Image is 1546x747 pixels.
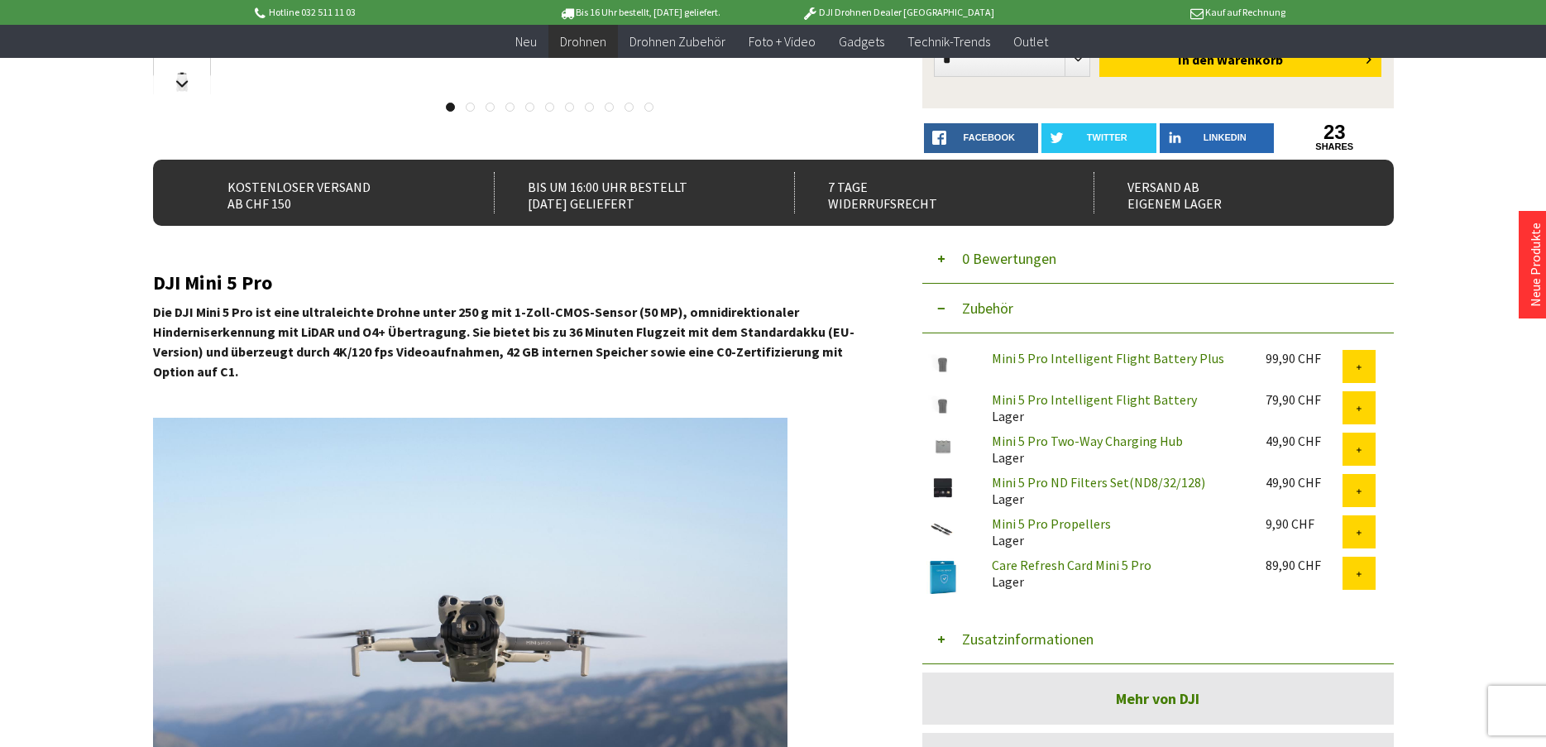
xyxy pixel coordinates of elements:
[992,433,1183,449] a: Mini 5 Pro Two-Way Charging Hub
[548,25,618,59] a: Drohnen
[979,391,1252,424] div: Lager
[629,33,725,50] span: Drohnen Zubehör
[922,515,964,543] img: Mini 5 Pro Propellers
[618,25,737,59] a: Drohnen Zubehör
[1266,433,1343,449] div: 49,90 CHF
[979,557,1252,590] div: Lager
[1013,33,1048,50] span: Outlet
[560,33,606,50] span: Drohnen
[922,474,964,501] img: Mini 5 Pro ND Filters Set(ND8/32/128)
[1204,132,1247,142] span: LinkedIn
[1266,515,1343,532] div: 9,90 CHF
[153,304,854,380] strong: Die DJI Mini 5 Pro ist eine ultraleichte Drohne unter 250 g mit 1-Zoll-CMOS-Sensor (50 MP), omnid...
[979,474,1252,507] div: Lager
[992,391,1197,408] a: Mini 5 Pro Intelligent Flight Battery
[252,2,510,22] p: Hotline 032 511 11 03
[494,172,758,213] div: Bis um 16:00 Uhr bestellt [DATE] geliefert
[979,433,1252,466] div: Lager
[992,557,1151,573] a: Care Refresh Card Mini 5 Pro
[768,2,1027,22] p: DJI Drohnen Dealer [GEOGRAPHIC_DATA]
[992,350,1224,366] a: Mini 5 Pro Intelligent Flight Battery Plus
[504,25,548,59] a: Neu
[992,474,1205,491] a: Mini 5 Pro ND Filters Set(ND8/32/128)
[839,33,884,50] span: Gadgets
[922,350,964,377] img: Mini 5 Pro Intelligent Flight Battery Plus
[1094,172,1357,213] div: Versand ab eigenem Lager
[1099,42,1381,77] button: In den Warenkorb
[1002,25,1060,59] a: Outlet
[1087,132,1127,142] span: twitter
[1277,123,1392,141] a: 23
[194,172,458,213] div: Kostenloser Versand ab CHF 150
[737,25,827,59] a: Foto + Video
[907,33,990,50] span: Technik-Trends
[1027,2,1285,22] p: Kauf auf Rechnung
[510,2,768,22] p: Bis 16 Uhr bestellt, [DATE] geliefert.
[922,284,1394,333] button: Zubehör
[924,123,1039,153] a: facebook
[992,515,1111,532] a: Mini 5 Pro Propellers
[922,673,1394,725] a: Mehr von DJI
[979,515,1252,548] div: Lager
[1266,391,1343,408] div: 79,90 CHF
[922,557,964,598] img: Care Refresh Card Mini 5 Pro
[1277,141,1392,152] a: shares
[1266,557,1343,573] div: 89,90 CHF
[896,25,1002,59] a: Technik-Trends
[1266,474,1343,491] div: 49,90 CHF
[749,33,816,50] span: Foto + Video
[515,33,537,50] span: Neu
[922,234,1394,284] button: 0 Bewertungen
[1160,123,1275,153] a: LinkedIn
[1527,223,1544,307] a: Neue Produkte
[1217,51,1283,68] span: Warenkorb
[964,132,1015,142] span: facebook
[153,272,873,294] h2: DJI Mini 5 Pro
[1178,51,1214,68] span: In den
[827,25,896,59] a: Gadgets
[1266,350,1343,366] div: 99,90 CHF
[922,433,964,460] img: Mini 5 Pro Two-Way Charging Hub
[1041,123,1156,153] a: twitter
[922,615,1394,664] button: Zusatzinformationen
[922,391,964,419] img: Mini 5 Pro Intelligent Flight Battery
[794,172,1058,213] div: 7 Tage Widerrufsrecht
